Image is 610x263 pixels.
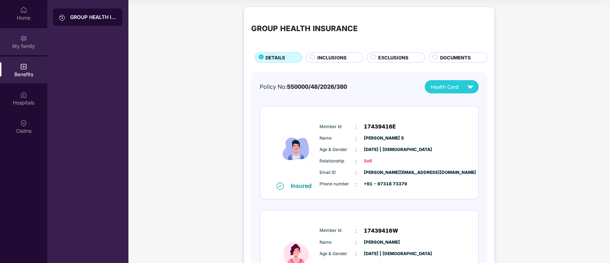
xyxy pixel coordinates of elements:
[319,158,355,165] span: Relationship
[464,81,477,93] img: svg+xml;base64,PHN2ZyB4bWxucz0iaHR0cDovL3d3dy53My5vcmcvMjAwMC9zdmciIHZpZXdCb3g9IjAgMCAyNCAyNCIgd2...
[431,83,459,91] span: Health Card
[355,135,357,142] span: :
[319,239,355,246] span: Name
[355,146,357,154] span: :
[277,182,284,190] img: svg+xml;base64,PHN2ZyB4bWxucz0iaHR0cDovL3d3dy53My5vcmcvMjAwMC9zdmciIHdpZHRoPSIxNiIgaGVpZ2h0PSIxNi...
[440,54,471,61] span: DOCUMENTS
[319,250,355,257] span: Age & Gender
[364,122,396,131] span: 17439416E
[364,227,398,235] span: 17439416W
[319,123,355,130] span: Member Id
[355,169,357,177] span: :
[364,181,400,187] span: +91 - 97318 73379
[59,14,66,21] img: svg+xml;base64,PHN2ZyB3aWR0aD0iMjAiIGhlaWdodD0iMjAiIHZpZXdCb3g9IjAgMCAyMCAyMCIgZmlsbD0ibm9uZSIgeG...
[319,146,355,153] span: Age & Gender
[319,135,355,142] span: Name
[364,146,400,153] span: [DATE] | [DEMOGRAPHIC_DATA]
[355,123,357,131] span: :
[425,80,479,93] button: Health Card
[364,158,400,165] span: Self
[20,6,27,14] img: svg+xml;base64,PHN2ZyBpZD0iSG9tZSIgeG1sbnM9Imh0dHA6Ly93d3cudzMub3JnLzIwMDAvc3ZnIiB3aWR0aD0iMjAiIG...
[287,83,347,90] span: 550000/48/2026/380
[364,250,400,257] span: [DATE] | [DEMOGRAPHIC_DATA]
[20,63,27,70] img: svg+xml;base64,PHN2ZyBpZD0iQmVuZWZpdHMiIHhtbG5zPSJodHRwOi8vd3d3LnczLm9yZy8yMDAwL3N2ZyIgd2lkdGg9Ij...
[378,54,409,61] span: EXCLUSIONS
[364,135,400,142] span: [PERSON_NAME] S
[317,54,347,61] span: INCLUSIONS
[355,180,357,188] span: :
[355,157,357,165] span: :
[355,238,357,246] span: :
[20,91,27,98] img: svg+xml;base64,PHN2ZyBpZD0iSG9zcGl0YWxzIiB4bWxucz0iaHR0cDovL3d3dy53My5vcmcvMjAwMC9zdmciIHdpZHRoPS...
[355,250,357,258] span: :
[70,14,117,21] div: GROUP HEALTH INSURANCE
[275,116,318,182] img: icon
[319,181,355,187] span: Phone number
[364,239,400,246] span: [PERSON_NAME]
[20,120,27,127] img: svg+xml;base64,PHN2ZyBpZD0iQ2xhaW0iIHhtbG5zPSJodHRwOi8vd3d3LnczLm9yZy8yMDAwL3N2ZyIgd2lkdGg9IjIwIi...
[355,227,357,235] span: :
[265,54,285,61] span: DETAILS
[319,169,355,176] span: Email ID
[251,23,358,35] div: GROUP HEALTH INSURANCE
[364,169,400,176] span: [PERSON_NAME][EMAIL_ADDRESS][DOMAIN_NAME]
[20,35,27,42] img: svg+xml;base64,PHN2ZyB3aWR0aD0iMjAiIGhlaWdodD0iMjAiIHZpZXdCb3g9IjAgMCAyMCAyMCIgZmlsbD0ibm9uZSIgeG...
[260,82,347,91] div: Policy No:
[319,227,355,234] span: Member Id
[291,182,316,189] div: Insured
